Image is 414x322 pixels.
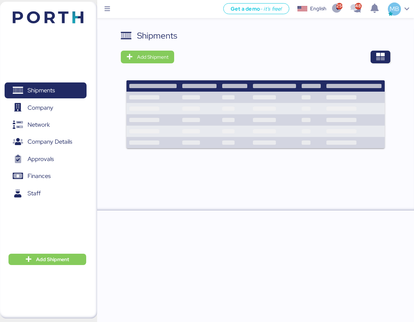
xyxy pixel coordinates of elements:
[28,188,41,199] span: Staff
[28,120,50,130] span: Network
[5,185,87,202] a: Staff
[5,99,87,116] a: Company
[5,117,87,133] a: Network
[390,4,399,13] span: MB
[5,82,87,99] a: Shipments
[28,103,53,113] span: Company
[28,137,72,147] span: Company Details
[28,171,51,181] span: Finances
[8,254,86,265] button: Add Shipment
[121,51,174,63] button: Add Shipment
[28,85,55,96] span: Shipments
[137,53,168,61] span: Add Shipment
[36,255,69,264] span: Add Shipment
[101,3,113,15] button: Menu
[310,5,326,12] div: English
[28,154,54,164] span: Approvals
[5,168,87,184] a: Finances
[5,151,87,167] a: Approvals
[5,134,87,150] a: Company Details
[137,29,177,42] div: Shipments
